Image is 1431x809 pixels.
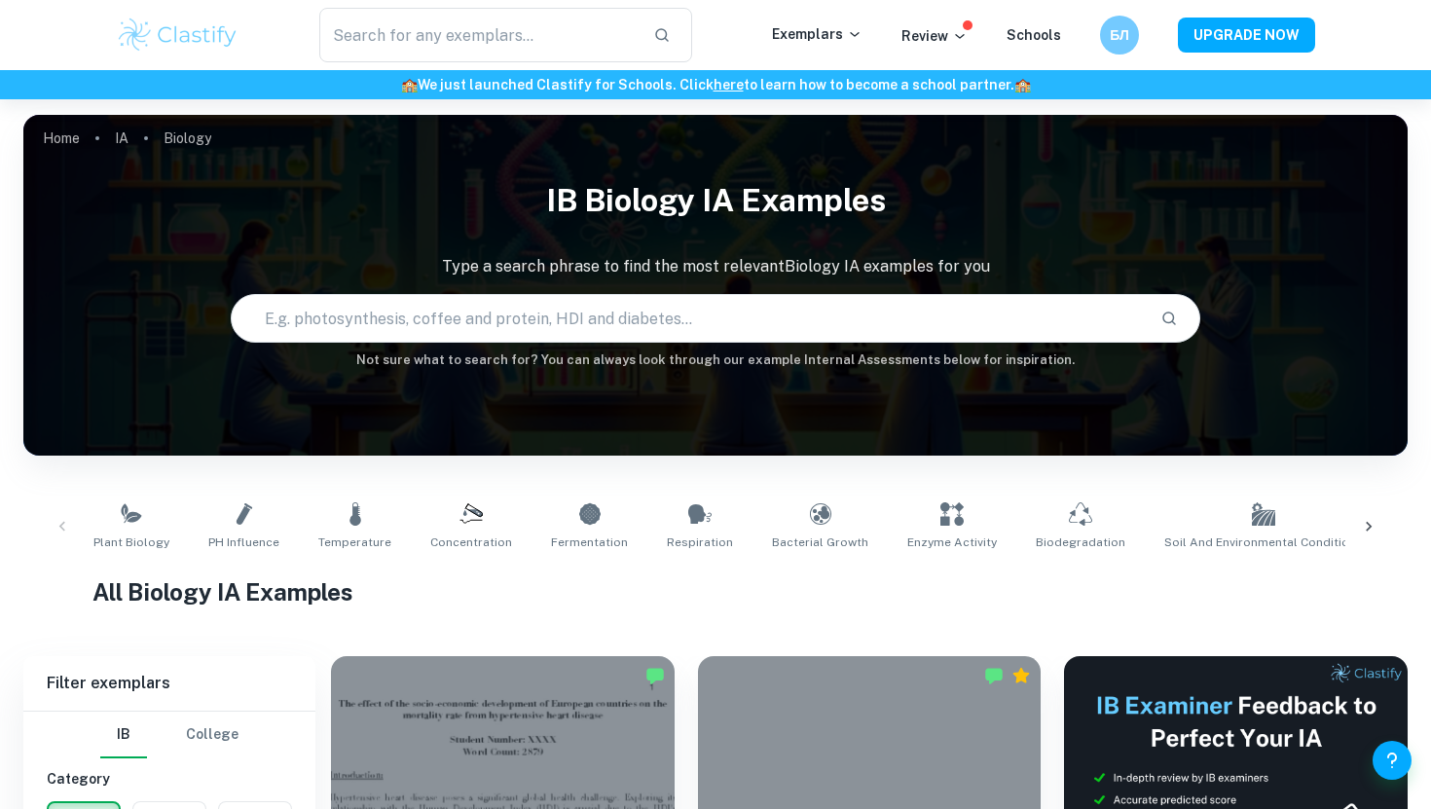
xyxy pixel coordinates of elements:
[907,533,997,551] span: Enzyme Activity
[318,533,391,551] span: Temperature
[1164,533,1363,551] span: Soil and Environmental Conditions
[1373,741,1412,780] button: Help and Feedback
[4,74,1427,95] h6: We just launched Clastify for Schools. Click to learn how to become a school partner.
[1011,666,1031,685] div: Premium
[47,768,292,790] h6: Category
[667,533,733,551] span: Respiration
[319,8,638,62] input: Search for any exemplars...
[100,712,238,758] div: Filter type choice
[92,574,1339,609] h1: All Biology IA Examples
[1036,533,1125,551] span: Biodegradation
[1007,27,1061,43] a: Schools
[1109,24,1131,46] h6: БЛ
[115,125,128,152] a: IA
[401,77,418,92] span: 🏫
[1100,16,1139,55] button: БЛ
[23,350,1408,370] h6: Not sure what to search for? You can always look through our example Internal Assessments below f...
[116,16,239,55] img: Clastify logo
[645,666,665,685] img: Marked
[1178,18,1315,53] button: UPGRADE NOW
[186,712,238,758] button: College
[232,291,1144,346] input: E.g. photosynthesis, coffee and protein, HDI and diabetes...
[23,656,315,711] h6: Filter exemplars
[1153,302,1186,335] button: Search
[984,666,1004,685] img: Marked
[100,712,147,758] button: IB
[551,533,628,551] span: Fermentation
[430,533,512,551] span: Concentration
[772,23,862,45] p: Exemplars
[164,128,211,149] p: Biology
[714,77,744,92] a: here
[901,25,968,47] p: Review
[1014,77,1031,92] span: 🏫
[23,255,1408,278] p: Type a search phrase to find the most relevant Biology IA examples for you
[43,125,80,152] a: Home
[93,533,169,551] span: Plant Biology
[208,533,279,551] span: pH Influence
[23,169,1408,232] h1: IB Biology IA examples
[772,533,868,551] span: Bacterial Growth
